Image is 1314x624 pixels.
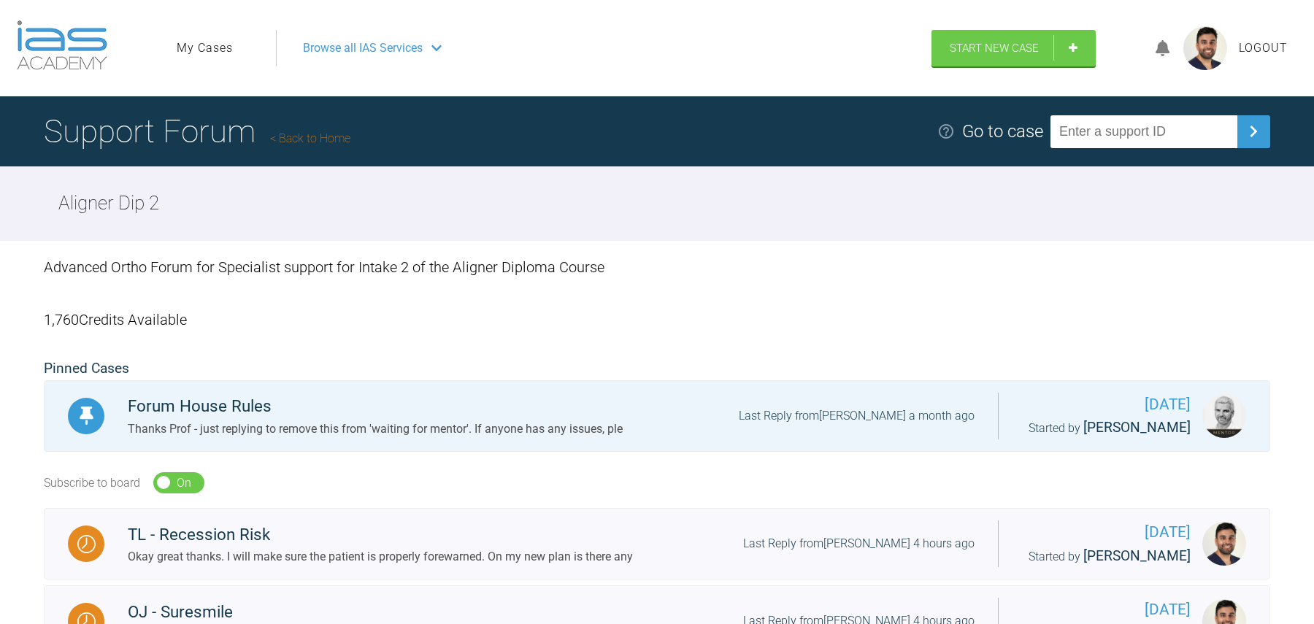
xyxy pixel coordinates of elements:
div: Okay great thanks. I will make sure the patient is properly forewarned. On my new plan is there any [128,547,633,566]
img: Ross Hobson [1202,394,1246,438]
img: Pinned [77,407,96,425]
div: Last Reply from [PERSON_NAME] 4 hours ago [743,534,975,553]
input: Enter a support ID [1050,115,1237,148]
span: Start New Case [950,42,1039,55]
h1: Support Forum [44,106,350,157]
span: [DATE] [1022,393,1191,417]
div: Started by [1022,545,1191,568]
span: [DATE] [1022,520,1191,544]
div: Advanced Ortho Forum for Specialist support for Intake 2 of the Aligner Diploma Course [44,241,1270,293]
div: Last Reply from [PERSON_NAME] a month ago [739,407,975,425]
div: Started by [1022,417,1191,439]
span: [PERSON_NAME] [1083,547,1191,564]
span: Browse all IAS Services [303,39,423,58]
a: My Cases [177,39,233,58]
div: 1,760 Credits Available [44,293,1270,346]
a: Start New Case [931,30,1096,66]
img: profile.png [1183,26,1227,70]
img: Waiting [77,535,96,553]
div: Thanks Prof - just replying to remove this from 'waiting for mentor'. If anyone has any issues, ple [128,420,623,439]
img: help.e70b9f3d.svg [937,123,955,140]
img: logo-light.3e3ef733.png [17,20,107,70]
div: Subscribe to board [44,474,140,493]
img: chevronRight.28bd32b0.svg [1242,120,1265,143]
span: [PERSON_NAME] [1083,419,1191,436]
div: Go to case [962,118,1043,145]
div: Forum House Rules [128,393,623,420]
a: PinnedForum House RulesThanks Prof - just replying to remove this from 'waiting for mentor'. If a... [44,380,1270,452]
img: Davinderjit Singh [1202,522,1246,566]
span: [DATE] [1022,598,1191,622]
a: Logout [1239,39,1288,58]
h2: Pinned Cases [44,358,1270,380]
div: TL - Recession Risk [128,522,633,548]
h2: Aligner Dip 2 [58,188,159,219]
a: Back to Home [270,131,350,145]
div: On [177,474,191,493]
a: WaitingTL - Recession RiskOkay great thanks. I will make sure the patient is properly forewarned.... [44,508,1270,579]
